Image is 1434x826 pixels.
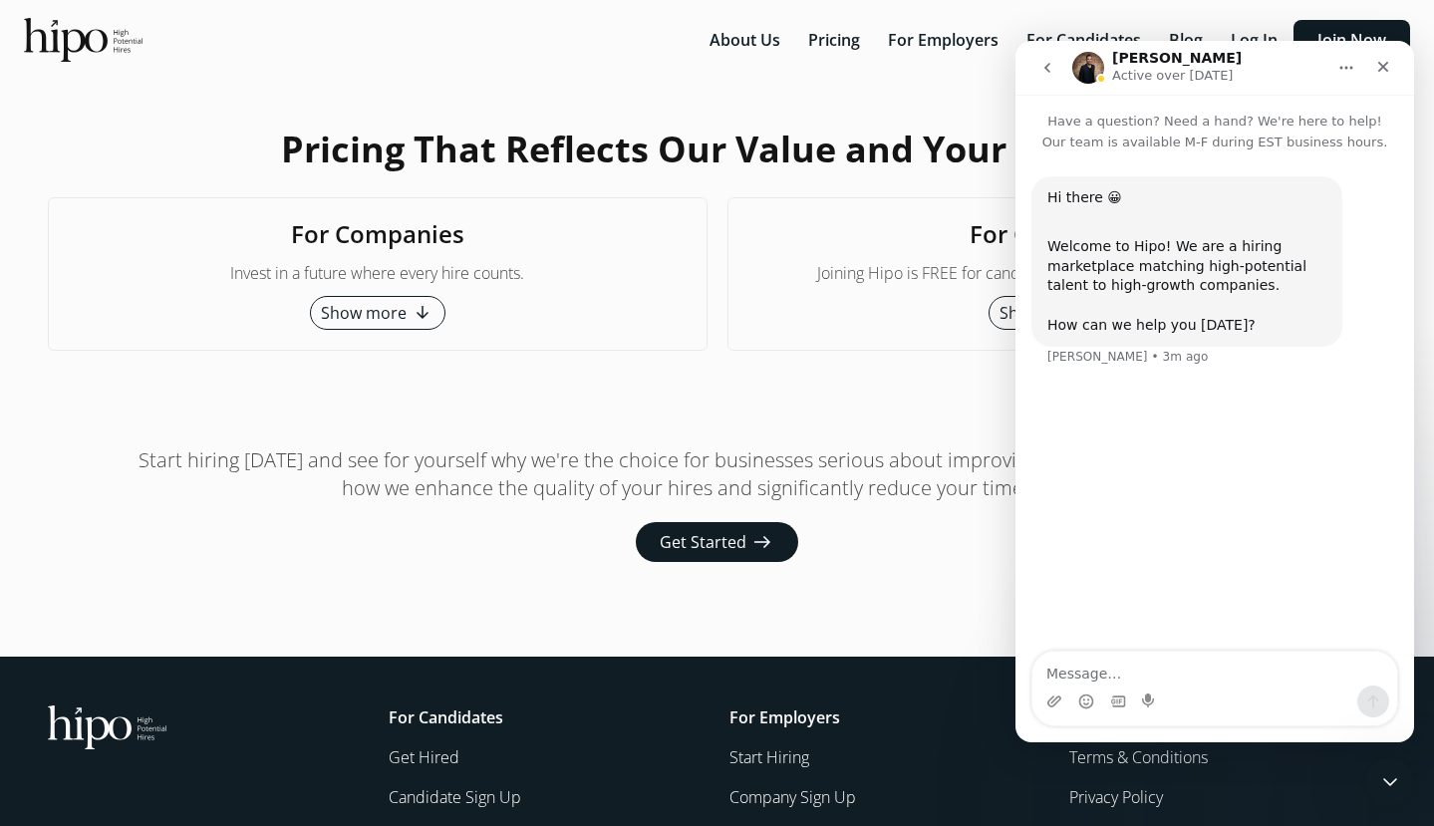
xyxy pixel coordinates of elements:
a: Candidate Sign Up [389,785,706,809]
button: Show more arrow_downward_alt [989,296,1124,330]
a: Pricing [796,29,876,51]
button: Get Started arrow_right_alt [636,522,798,562]
button: Log In [1219,20,1290,60]
a: Privacy Policy [1069,785,1386,809]
a: About Us [698,29,796,51]
p: Invest in a future where every hire counts. [230,260,524,286]
button: About Us [698,20,792,60]
button: For Employers [876,20,1010,60]
button: Join Now [1293,20,1410,60]
a: Log In [1219,29,1293,51]
span: arrow_right_alt [750,530,774,554]
a: For Candidates [1014,29,1157,51]
a: Blog [1157,29,1219,51]
iframe: Intercom live chat [1366,758,1414,806]
span: Get Started [660,530,746,554]
a: Get Hired [389,745,706,769]
p: Start hiring [DATE] and see for yourself why we're the choice for businesses serious about improv... [120,446,1315,502]
a: Start Hiring [729,745,1046,769]
h5: For Candidates [389,705,706,729]
a: Join Now [1293,29,1410,51]
iframe: Intercom live chat [1015,41,1414,742]
button: Pricing [796,20,872,60]
span: Show more [321,301,407,325]
h2: For Companies [291,218,464,250]
img: official-logo [48,705,166,749]
button: Blog [1157,20,1215,60]
h2: For Candidates [970,218,1144,250]
span: arrow_downward_alt [411,301,434,325]
a: Terms & Conditions [1069,745,1386,769]
p: Joining Hipo is FREE for candidates, but not everyone makes the cut. [817,260,1296,286]
a: Company Sign Up [729,785,1046,809]
span: Show more [1000,301,1085,325]
img: official-logo [24,18,143,62]
h5: For Employers [729,705,1046,729]
button: For Candidates [1014,20,1153,60]
a: For Employers [876,29,1014,51]
button: Show more arrow_downward_alt [310,296,445,330]
h1: Pricing That Reflects Our Value and Your Success [281,130,1154,169]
